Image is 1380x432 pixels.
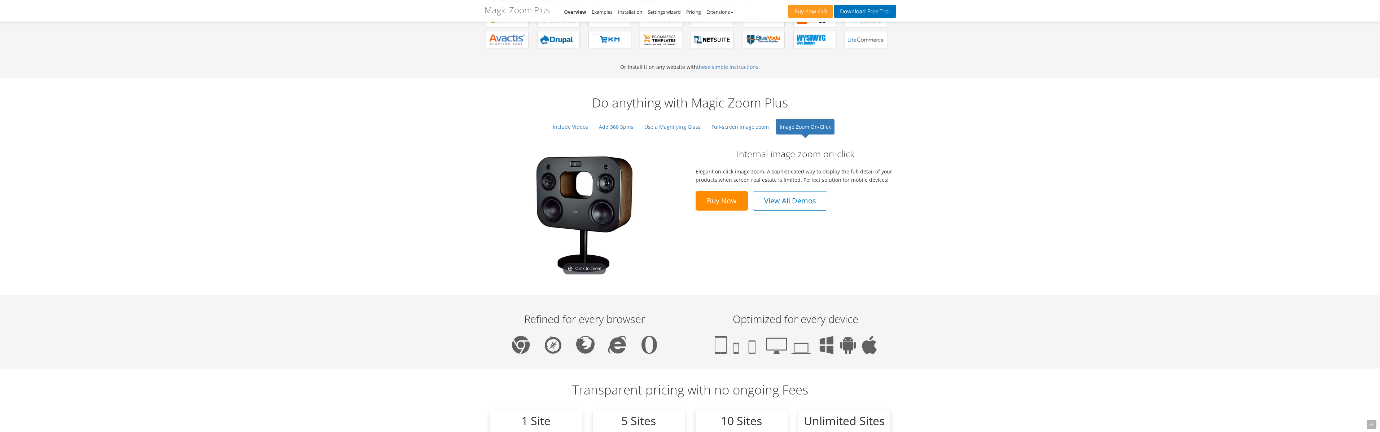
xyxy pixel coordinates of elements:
[706,9,733,15] a: Extensions
[521,151,648,277] a: Click to zoom
[697,313,894,325] p: Optimized for every device
[588,31,631,48] a: Magic Zoom Plus for EKM
[691,31,733,48] a: Magic Zoom Plus for NetSuite
[648,9,681,15] a: Settings wizard
[540,34,577,45] b: Magic Zoom Plus for Drupal
[686,9,701,15] a: Pricing
[866,9,890,14] span: Free Trial
[696,147,896,211] div: Elegant on-click image zoom. A sophisticated way to display the full detail of your products when...
[521,413,551,428] big: 1 Site
[715,336,877,354] img: Tablet, phone, smartphone, desktop, laptop, Windows, Android, iOS
[549,119,592,135] a: Include Videos
[708,119,772,135] a: Full-screen image zoom
[485,383,896,397] h2: Transparent pricing with no ongoing Fees
[592,9,613,15] a: Examples
[745,34,781,45] b: Magic Zoom Plus for BlueVoda
[742,31,785,48] a: Magic Zoom Plus for BlueVoda
[753,191,827,211] a: View All Demos
[486,31,529,48] a: Magic Zoom Plus for Avactis
[643,34,679,45] b: Magic Zoom Plus for ecommerce Templates
[848,34,884,45] b: Magic Zoom Plus for LiteCommerce
[641,119,704,135] a: Use a Magnifying Glass
[696,147,896,160] h2: Internal image zoom on-click
[486,313,683,325] p: Refined for every browser
[721,413,762,428] big: 10 Sites
[564,9,587,15] a: Overview
[592,34,628,45] b: Magic Zoom Plus for EKM
[618,9,642,15] a: Installation
[697,63,758,70] a: these simple instructions
[512,336,657,354] img: Chrome, Safari, Firefox, IE, Opera
[845,31,887,48] a: Magic Zoom Plus for LiteCommerce
[489,34,525,45] b: Magic Zoom Plus for Avactis
[804,413,885,428] big: Unlimited Sites
[537,31,580,48] a: Magic Zoom Plus for Drupal
[793,31,836,48] a: Magic Zoom Plus for WYSIWYG
[797,34,833,45] b: Magic Zoom Plus for WYSIWYG
[485,5,550,15] h1: Magic Zoom Plus
[776,119,834,135] a: Image Zoom On-Click
[621,413,656,428] big: 5 Sites
[640,31,682,48] a: Magic Zoom Plus for ecommerce Templates
[595,119,637,135] a: Add 360 Spins
[696,191,748,211] a: Buy Now
[788,5,833,18] a: Buy now£49
[834,5,895,18] a: DownloadFree Trial
[694,34,730,45] b: Magic Zoom Plus for NetSuite
[816,9,827,14] span: £49
[485,96,896,110] h2: Do anything with Magic Zoom Plus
